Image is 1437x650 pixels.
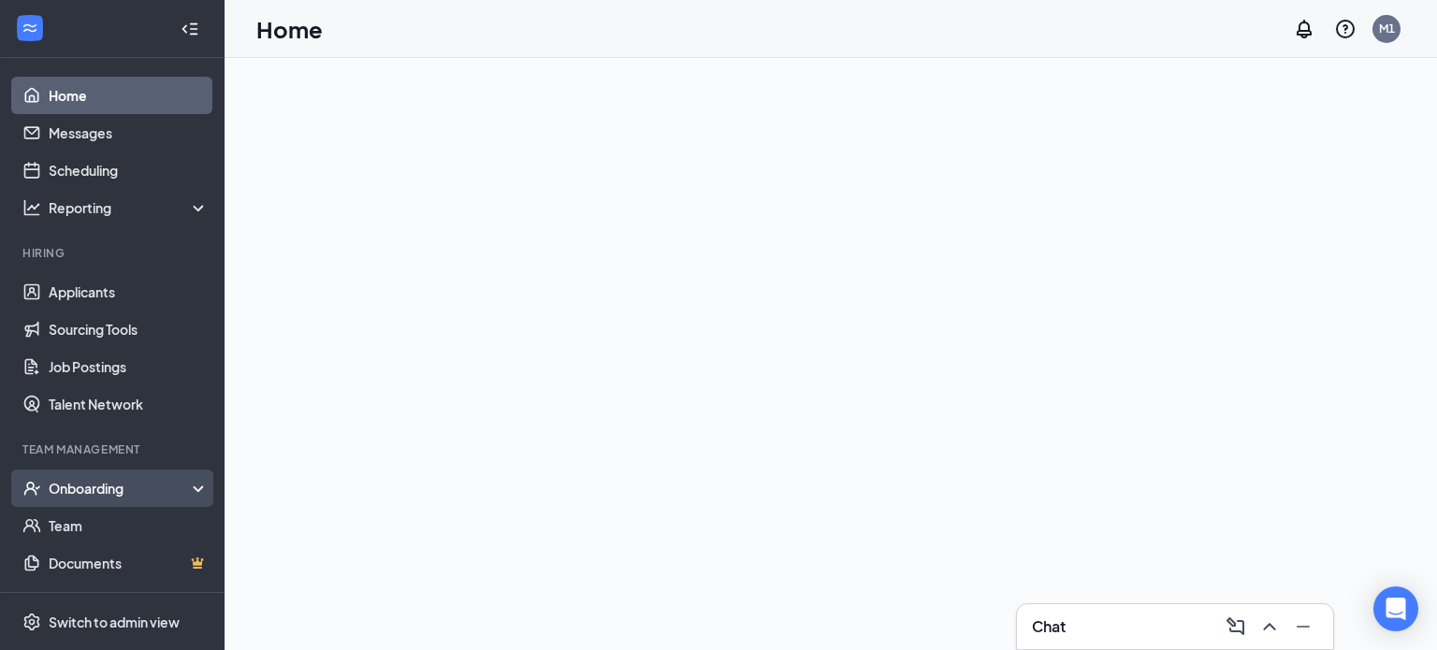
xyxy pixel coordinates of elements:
a: Home [49,77,209,114]
a: Sourcing Tools [49,311,209,348]
div: Switch to admin view [49,613,180,631]
div: Onboarding [49,479,193,498]
a: Scheduling [49,152,209,189]
div: M1 [1379,21,1395,36]
div: Reporting [49,198,210,217]
a: Talent Network [49,385,209,423]
button: ComposeMessage [1221,612,1251,642]
button: ChevronUp [1255,612,1285,642]
svg: Notifications [1293,18,1315,40]
a: Team [49,507,209,544]
svg: ChevronUp [1258,615,1281,638]
svg: Analysis [22,198,41,217]
div: Hiring [22,245,205,261]
h1: Home [256,13,323,45]
svg: Collapse [181,20,199,38]
svg: Minimize [1292,615,1314,638]
button: Minimize [1288,612,1318,642]
svg: QuestionInfo [1334,18,1357,40]
svg: Settings [22,613,41,631]
div: Open Intercom Messenger [1373,586,1418,631]
div: Team Management [22,441,205,457]
a: Job Postings [49,348,209,385]
a: Messages [49,114,209,152]
h3: Chat [1032,616,1066,637]
a: SurveysCrown [49,582,209,619]
a: Applicants [49,273,209,311]
svg: WorkstreamLogo [21,19,39,37]
a: DocumentsCrown [49,544,209,582]
svg: ComposeMessage [1225,615,1247,638]
svg: UserCheck [22,479,41,498]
